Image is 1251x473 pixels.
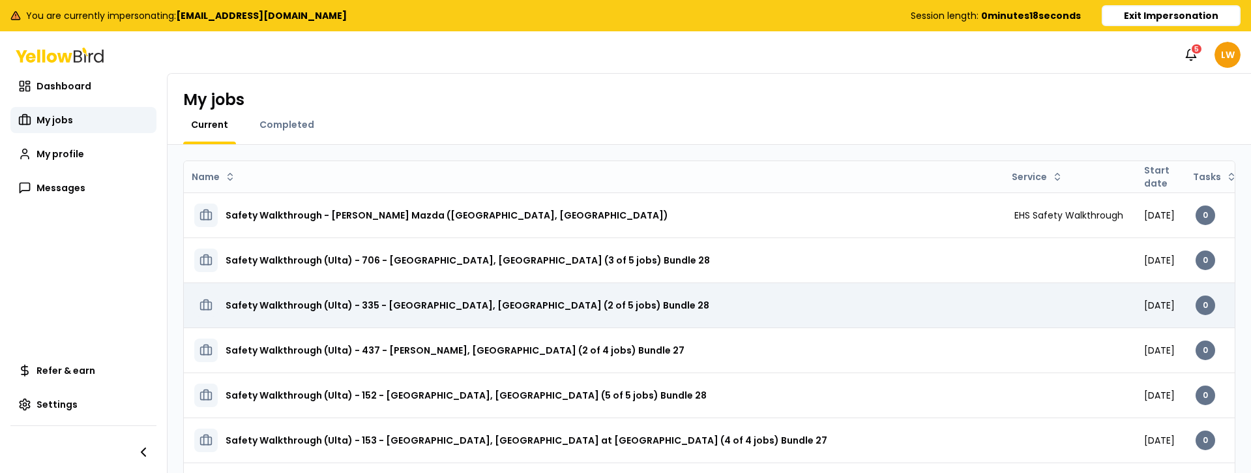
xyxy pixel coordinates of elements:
[10,175,156,201] a: Messages
[192,170,220,183] span: Name
[1144,299,1175,312] span: [DATE]
[226,204,668,227] h3: Safety Walkthrough - [PERSON_NAME] Mazda ([GEOGRAPHIC_DATA], [GEOGRAPHIC_DATA])
[37,364,95,377] span: Refer & earn
[10,107,156,133] a: My jobs
[191,118,228,131] span: Current
[1144,434,1175,447] span: [DATE]
[1196,206,1215,225] div: 0
[1196,296,1215,315] div: 0
[183,89,244,110] h1: My jobs
[10,391,156,418] a: Settings
[1014,209,1123,222] span: EHS Safety Walkthrough
[259,118,314,131] span: Completed
[1193,170,1221,183] span: Tasks
[226,429,827,452] h3: Safety Walkthrough (Ulta) - 153 - [GEOGRAPHIC_DATA], [GEOGRAPHIC_DATA] at [GEOGRAPHIC_DATA] (4 of...
[10,141,156,167] a: My profile
[1144,254,1175,267] span: [DATE]
[981,9,1081,22] b: 0 minutes 18 seconds
[226,294,709,317] h3: Safety Walkthrough (Ulta) - 335 - [GEOGRAPHIC_DATA], [GEOGRAPHIC_DATA] (2 of 5 jobs) Bundle 28
[1196,386,1215,405] div: 0
[26,9,347,22] span: You are currently impersonating:
[226,339,684,362] h3: Safety Walkthrough (Ulta) - 437 - [PERSON_NAME], [GEOGRAPHIC_DATA] (2 of 4 jobs) Bundle 27
[10,358,156,384] a: Refer & earn
[1012,170,1047,183] span: Service
[1144,344,1175,357] span: [DATE]
[10,73,156,99] a: Dashboard
[37,147,84,160] span: My profile
[1214,42,1241,68] span: LW
[37,181,85,194] span: Messages
[1144,389,1175,402] span: [DATE]
[226,384,707,407] h3: Safety Walkthrough (Ulta) - 152 - [GEOGRAPHIC_DATA], [GEOGRAPHIC_DATA] (5 of 5 jobs) Bundle 28
[183,118,236,131] a: Current
[1196,251,1215,270] div: 0
[252,118,322,131] a: Completed
[911,9,1081,22] div: Session length:
[1190,43,1203,55] div: 5
[37,114,73,127] span: My jobs
[1188,166,1242,187] button: Tasks
[37,80,91,93] span: Dashboard
[1196,431,1215,450] div: 0
[226,249,710,272] h3: Safety Walkthrough (Ulta) - 706 - [GEOGRAPHIC_DATA], [GEOGRAPHIC_DATA] (3 of 5 jobs) Bundle 28
[176,9,347,22] b: [EMAIL_ADDRESS][DOMAIN_NAME]
[1134,161,1185,192] th: Start date
[1196,341,1215,360] div: 0
[1102,5,1241,26] button: Exit Impersonation
[1007,166,1068,187] button: Service
[1144,209,1175,222] span: [DATE]
[37,398,78,411] span: Settings
[1178,42,1204,68] button: 5
[186,166,241,187] button: Name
